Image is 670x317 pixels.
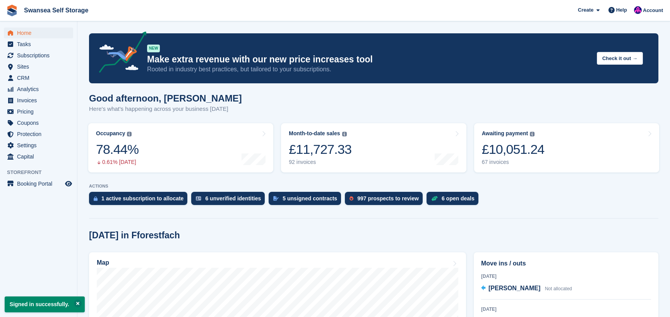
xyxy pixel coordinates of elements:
a: 1 active subscription to allocate [89,192,191,209]
span: Help [616,6,627,14]
span: Subscriptions [17,50,63,61]
div: £11,727.33 [289,141,351,157]
h2: Map [97,259,109,266]
a: menu [4,178,73,189]
span: Not allocated [545,286,572,291]
div: 6 open deals [442,195,475,202]
a: menu [4,72,73,83]
span: Create [578,6,593,14]
p: Signed in successfully. [5,296,85,312]
a: menu [4,84,73,95]
h2: [DATE] in Fforestfach [89,230,180,241]
span: Coupons [17,117,63,128]
img: price-adjustments-announcement-icon-8257ccfd72463d97f412b2fc003d46551f7dbcb40ab6d574587a9cd5c0d94... [93,31,147,76]
a: menu [4,95,73,106]
div: 92 invoices [289,159,351,165]
img: stora-icon-8386f47178a22dfd0bd8f6a31ec36ba5ce8667c1dd55bd0f319d3a0aa187defe.svg [6,5,18,16]
a: menu [4,61,73,72]
a: menu [4,28,73,38]
div: Occupancy [96,130,125,137]
a: 5 unsigned contracts [269,192,345,209]
span: Storefront [7,169,77,176]
div: 6 unverified identities [205,195,261,202]
span: Home [17,28,63,38]
a: Swansea Self Storage [21,4,91,17]
img: contract_signature_icon-13c848040528278c33f63329250d36e43548de30e8caae1d1a13099fd9432cc5.svg [273,196,279,201]
img: icon-info-grey-7440780725fd019a000dd9b08b2336e03edf1995a4989e88bcd33f0948082b44.svg [127,132,132,136]
p: Rooted in industry best practices, but tailored to your subscriptions. [147,65,591,74]
span: Sites [17,61,63,72]
img: deal-1b604bf984904fb50ccaf53a9ad4b4a5d6e5aea283cecdc64d6e3604feb123c2.svg [431,196,438,201]
a: menu [4,39,73,50]
span: Settings [17,140,63,151]
a: menu [4,50,73,61]
button: Check it out → [597,52,643,65]
a: 6 open deals [427,192,482,209]
span: Account [643,7,663,14]
div: 5 unsigned contracts [283,195,337,202]
a: 6 unverified identities [191,192,269,209]
div: [DATE] [481,273,651,280]
span: Analytics [17,84,63,95]
a: Month-to-date sales £11,727.33 92 invoices [281,123,466,172]
div: 1 active subscription to allocate [101,195,183,202]
a: menu [4,140,73,151]
div: 0.61% [DATE] [96,159,139,165]
span: Protection [17,129,63,140]
a: Occupancy 78.44% 0.61% [DATE] [88,123,273,172]
div: 997 prospects to review [357,195,419,202]
span: CRM [17,72,63,83]
h2: Move ins / outs [481,259,651,268]
div: 67 invoices [482,159,545,165]
div: 78.44% [96,141,139,157]
div: [DATE] [481,306,651,313]
p: ACTIONS [89,184,658,189]
a: [PERSON_NAME] Not allocated [481,284,572,294]
span: Pricing [17,106,63,117]
div: Month-to-date sales [289,130,340,137]
span: Tasks [17,39,63,50]
span: Invoices [17,95,63,106]
img: Donna Davies [634,6,642,14]
img: icon-info-grey-7440780725fd019a000dd9b08b2336e03edf1995a4989e88bcd33f0948082b44.svg [342,132,347,136]
img: icon-info-grey-7440780725fd019a000dd9b08b2336e03edf1995a4989e88bcd33f0948082b44.svg [530,132,535,136]
a: menu [4,117,73,128]
div: NEW [147,45,160,52]
a: menu [4,106,73,117]
span: [PERSON_NAME] [488,285,540,291]
img: verify_identity-adf6edd0f0f0b5bbfe63781bf79b02c33cf7c696d77639b501bdc392416b5a36.svg [196,196,201,201]
a: 997 prospects to review [345,192,427,209]
h1: Good afternoon, [PERSON_NAME] [89,93,242,103]
span: Capital [17,151,63,162]
img: active_subscription_to_allocate_icon-d502201f5373d7db506a760aba3b589e785aa758c864c3986d89f69b8ff3... [94,196,98,201]
p: Here's what's happening across your business [DATE] [89,105,242,114]
a: menu [4,151,73,162]
img: prospect-51fa495bee0391a8d652442698ab0144808aea92771e9ea1ae160a38d050c398.svg [350,196,353,201]
a: Awaiting payment £10,051.24 67 invoices [474,123,659,172]
div: Awaiting payment [482,130,528,137]
a: menu [4,129,73,140]
span: Booking Portal [17,178,63,189]
p: Make extra revenue with our new price increases tool [147,54,591,65]
div: £10,051.24 [482,141,545,157]
a: Preview store [64,179,73,188]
